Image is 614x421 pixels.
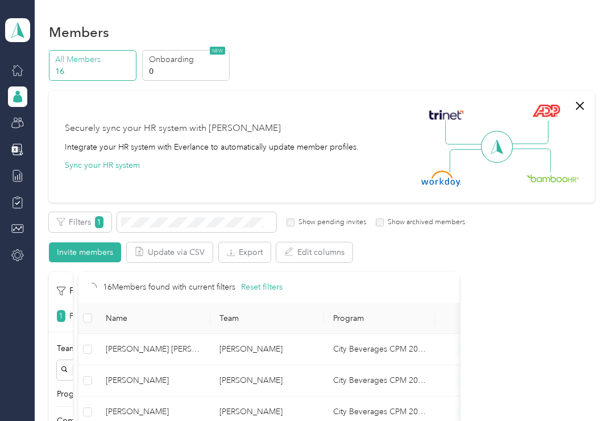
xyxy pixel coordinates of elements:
img: Trinet [426,107,466,123]
th: Program [324,303,435,334]
span: ACTIVE [458,344,486,356]
p: 0 [149,65,226,77]
div: Securely sync your HR system with [PERSON_NAME] [65,122,281,135]
button: Export [219,242,271,262]
button: Update via CSV [127,242,213,262]
button: Reset filters [241,281,283,294]
span: ACTIVE [458,375,486,387]
button: Invite members [49,242,121,262]
td: Rob Locke [210,334,324,365]
td: Rob Locke [210,365,324,397]
th: Name [97,303,210,334]
span: ACTIVE [458,407,486,419]
img: Line Left Up [445,121,485,145]
td: Joel T. Godwin [97,365,210,397]
span: Name [106,313,201,323]
div: Integrate your HR system with Everlance to automatically update member profiles. [65,141,359,153]
span: 1 [95,216,103,228]
th: Status [435,303,509,334]
img: Line Right Down [511,148,551,173]
img: Line Right Up [509,121,549,145]
button: Edit columns [276,242,352,262]
img: BambooHR [526,174,579,182]
td: Robert III Deangelis [97,334,210,365]
img: ADP [532,104,560,117]
iframe: Everlance-gr Chat Button Frame [550,357,614,421]
th: Team [210,303,324,334]
button: Sync your HR system [65,159,140,171]
h1: Members [49,26,109,38]
p: Filter by [57,284,103,298]
img: Line Left Down [449,148,489,172]
td: City Beverages CPM 2024 [324,334,435,365]
span: NEW [210,47,225,55]
p: 16 [55,65,132,77]
p: All Members [55,53,132,65]
span: [PERSON_NAME] [106,374,201,387]
p: Team [57,342,76,354]
p: 16 Members found with current filters [103,281,235,294]
label: Show pending invites [294,217,366,228]
span: [PERSON_NAME] [PERSON_NAME] [106,343,201,356]
span: [PERSON_NAME] [106,406,201,418]
img: Workday [421,171,461,187]
p: Filters applied [69,310,120,322]
button: Filters1 [49,212,111,232]
td: City Beverages CPM 2024 [324,365,435,397]
p: Onboarding [149,53,226,65]
span: 1 [57,310,65,322]
p: Program [57,388,88,400]
label: Show archived members [384,217,465,228]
